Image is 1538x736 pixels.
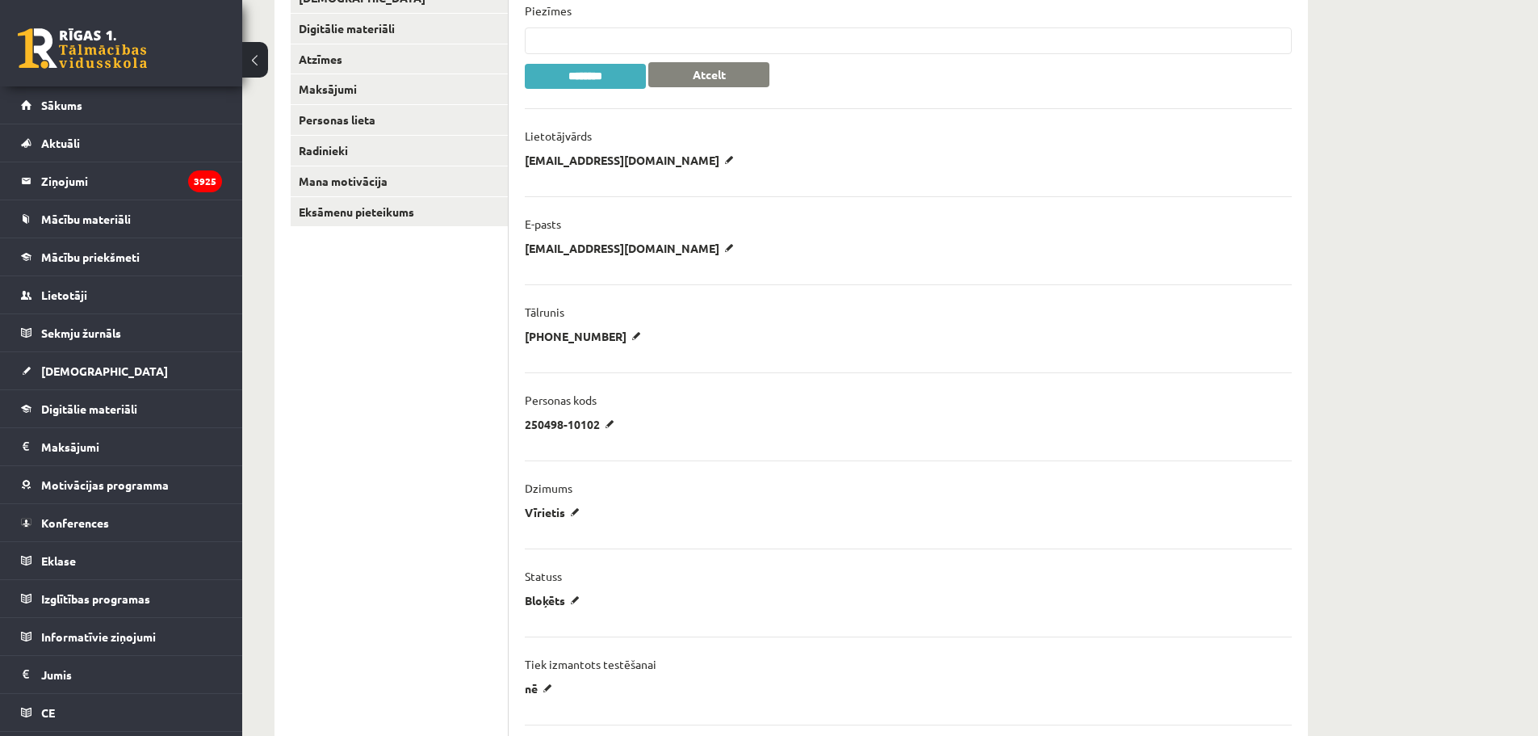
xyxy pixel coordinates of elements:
[525,393,597,407] p: Personas kods
[41,288,87,302] span: Lietotāji
[648,62,769,87] button: Atcelt
[41,667,72,682] span: Jumis
[525,657,656,671] p: Tiek izmantots testēšanai
[525,153,740,167] p: [EMAIL_ADDRESS][DOMAIN_NAME]
[21,618,222,655] a: Informatīvie ziņojumi
[41,402,137,416] span: Digitālie materiāli
[525,681,558,696] p: nē
[525,305,564,319] p: Tālrunis
[21,162,222,200] a: Ziņojumi3925
[41,553,76,568] span: Eklase
[21,276,222,313] a: Lietotāji
[21,124,222,162] a: Aktuāli
[291,44,508,74] a: Atzīmes
[21,314,222,351] a: Sekmju žurnāls
[291,197,508,227] a: Eksāmenu pieteikums
[18,28,147,69] a: Rīgas 1. Tālmācības vidusskola
[525,217,561,231] p: E-pasts
[291,14,508,44] a: Digitālie materiāli
[21,466,222,503] a: Motivācijas programma
[21,580,222,617] a: Izglītības programas
[525,593,585,608] p: Bloķēts
[41,428,222,465] legend: Maksājumi
[525,241,740,255] p: [EMAIL_ADDRESS][DOMAIN_NAME]
[291,166,508,196] a: Mana motivācija
[41,212,131,226] span: Mācību materiāli
[41,629,156,644] span: Informatīvie ziņojumi
[525,569,562,583] p: Statuss
[21,428,222,465] a: Maksājumi
[41,98,82,112] span: Sākums
[21,200,222,238] a: Mācību materiāli
[41,477,169,492] span: Motivācijas programma
[21,352,222,389] a: [DEMOGRAPHIC_DATA]
[41,705,55,720] span: CE
[41,591,150,606] span: Izglītības programas
[41,326,121,340] span: Sekmju žurnāls
[188,170,222,192] i: 3925
[21,504,222,541] a: Konferences
[525,128,592,143] p: Lietotājvārds
[21,238,222,275] a: Mācību priekšmeti
[291,105,508,135] a: Personas lieta
[525,3,572,18] p: Piezīmes
[41,250,140,264] span: Mācību priekšmeti
[41,136,80,150] span: Aktuāli
[21,86,222,124] a: Sākums
[21,656,222,693] a: Jumis
[41,364,168,378] span: [DEMOGRAPHIC_DATA]
[525,329,647,343] p: [PHONE_NUMBER]
[291,74,508,104] a: Maksājumi
[525,417,620,431] p: 250498-10102
[41,162,222,200] legend: Ziņojumi
[291,136,508,166] a: Radinieki
[21,542,222,579] a: Eklase
[525,481,572,495] p: Dzimums
[21,694,222,731] a: CE
[41,515,109,530] span: Konferences
[21,390,222,427] a: Digitālie materiāli
[525,505,585,519] p: Vīrietis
